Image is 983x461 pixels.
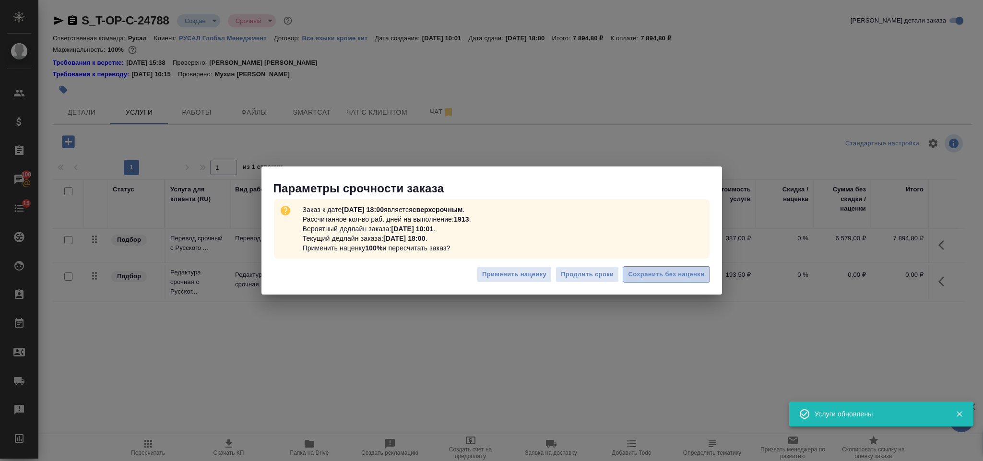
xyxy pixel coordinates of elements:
b: 1913 [454,215,469,223]
b: [DATE] 18:00 [342,206,384,213]
p: Заказ к дате является . Рассчитанное кол-во раб. дней на выполнение: . Вероятный дедлайн заказа: ... [299,201,475,257]
button: Продлить сроки [556,266,619,283]
b: 100% [365,244,382,252]
span: Продлить сроки [561,269,614,280]
button: Закрыть [949,410,969,418]
button: Применить наценку [477,266,552,283]
b: [DATE] 18:00 [383,235,426,242]
button: Сохранить без наценки [623,266,710,283]
span: Сохранить без наценки [628,269,704,280]
span: Применить наценку [482,269,546,280]
div: Услуги обновлены [815,409,941,419]
p: Параметры срочности заказа [273,181,722,196]
b: сверхсрочным [413,206,463,213]
b: [DATE] 10:01 [391,225,434,233]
